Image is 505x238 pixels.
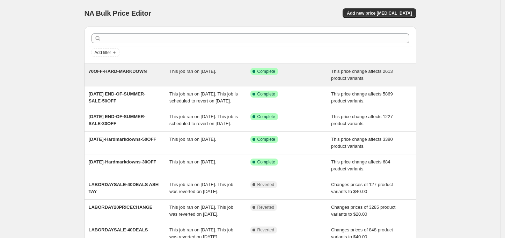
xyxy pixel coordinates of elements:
span: Add new price [MEDICAL_DATA] [347,10,412,16]
span: This job ran on [DATE]. [169,137,216,142]
span: Reverted [257,227,275,233]
span: This job ran on [DATE]. This job was reverted on [DATE]. [169,205,233,217]
span: Complete [257,159,275,165]
span: This job ran on [DATE]. This job was reverted on [DATE]. [169,182,233,194]
span: LABORDAY20PRICECHANGE [89,205,153,210]
span: [DATE]-Hardmarkdowns-50OFF [89,137,156,142]
span: This price change affects 5869 product variants. [331,91,393,103]
span: Complete [257,91,275,97]
span: LABORDAYSALE-40DEALS [89,227,148,232]
span: Add filter [95,50,111,55]
span: Changes prices of 127 product variants to $40.00 [331,182,393,194]
span: This price change affects 2613 product variants. [331,69,393,81]
span: Complete [257,114,275,120]
span: [DATE]-Hardmarkdowns-30OFF [89,159,156,164]
span: [DATE] END-OF-SUMMER-SALE-30OFF [89,114,146,126]
span: [DATE] END-OF-SUMMER-SALE-50OFF [89,91,146,103]
span: Complete [257,137,275,142]
span: 70OFF-HARD-MARKDOWN [89,69,147,74]
span: This price change affects 3380 product variants. [331,137,393,149]
span: This job ran on [DATE]. [169,69,216,74]
span: NA Bulk Price Editor [85,9,151,17]
span: LABORDAYSALE-40DEALS ASH TAY [89,182,159,194]
button: Add filter [92,48,119,57]
button: Add new price [MEDICAL_DATA] [343,8,416,18]
span: This price change affects 1227 product variants. [331,114,393,126]
span: Reverted [257,182,275,187]
span: This price change affects 684 product variants. [331,159,390,171]
span: This job ran on [DATE]. [169,159,216,164]
span: This job ran on [DATE]. This job is scheduled to revert on [DATE]. [169,91,238,103]
span: Changes prices of 3285 product variants to $20.00 [331,205,395,217]
span: Complete [257,69,275,74]
span: This job ran on [DATE]. This job is scheduled to revert on [DATE]. [169,114,238,126]
span: Reverted [257,205,275,210]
